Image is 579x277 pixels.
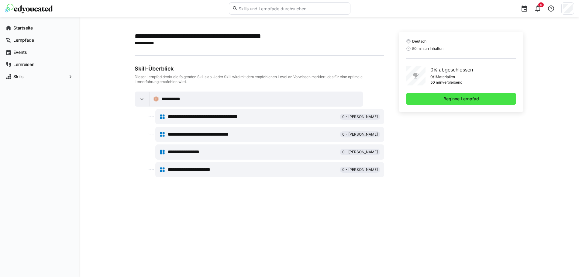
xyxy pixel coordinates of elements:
[436,74,455,79] p: Materialien
[430,66,473,73] p: 0% abgeschlossen
[238,6,347,11] input: Skills und Lernpfade durchsuchen…
[135,65,384,72] div: Skill-Überblick
[430,80,442,85] p: 50 min
[412,39,426,44] span: Deutsch
[412,46,443,51] span: 50 min an Inhalten
[406,93,516,105] button: Beginne Lernpfad
[342,114,378,119] span: 0 - [PERSON_NAME]
[342,150,378,154] span: 0 - [PERSON_NAME]
[540,3,542,7] span: 6
[442,80,462,85] p: verbleibend
[342,132,378,137] span: 0 - [PERSON_NAME]
[135,74,384,84] div: Dieser Lernpfad deckt die folgenden Skills ab. Jeder Skill wird mit dem empfohlenen Level an Vorw...
[443,96,480,102] span: Beginne Lernpfad
[342,167,378,172] span: 0 - [PERSON_NAME]
[430,74,436,79] p: 0/1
